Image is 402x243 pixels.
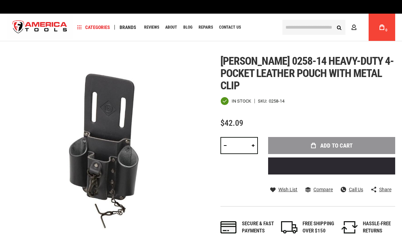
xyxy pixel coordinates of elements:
a: Call Us [341,186,363,193]
a: Contact Us [216,23,244,32]
span: Blog [183,25,192,29]
span: [PERSON_NAME] 0258-14 heavy-duty 4-pocket leather pouch with metal clip [220,55,394,92]
a: 0 [375,14,388,41]
span: Categories [77,25,110,30]
div: Secure & fast payments [242,220,274,235]
a: Repairs [196,23,216,32]
span: 0 [385,28,387,32]
span: About [165,25,177,29]
span: Contact Us [219,25,241,29]
div: 0258-14 [269,99,284,103]
span: Repairs [199,25,213,29]
a: Wish List [270,186,297,193]
a: Compare [305,186,333,193]
a: Brands [117,23,139,32]
img: shipping [281,221,297,233]
button: Search [333,21,345,34]
span: Compare [313,187,333,192]
div: FREE SHIPPING OVER $150 [303,220,335,235]
a: Reviews [141,23,162,32]
img: America Tools [7,15,73,40]
a: Blog [180,23,196,32]
a: About [162,23,180,32]
span: Brands [120,25,136,30]
span: In stock [232,99,251,103]
img: payments [220,221,237,233]
span: Wish List [278,187,297,192]
a: Categories [74,23,113,32]
strong: SKU [258,99,269,103]
a: store logo [7,15,73,40]
span: $42.09 [220,118,243,128]
img: returns [341,221,358,233]
div: Availability [220,97,251,105]
span: Share [379,187,391,192]
div: HASSLE-FREE RETURNS [363,220,395,235]
span: Call Us [349,187,363,192]
span: Reviews [144,25,159,29]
